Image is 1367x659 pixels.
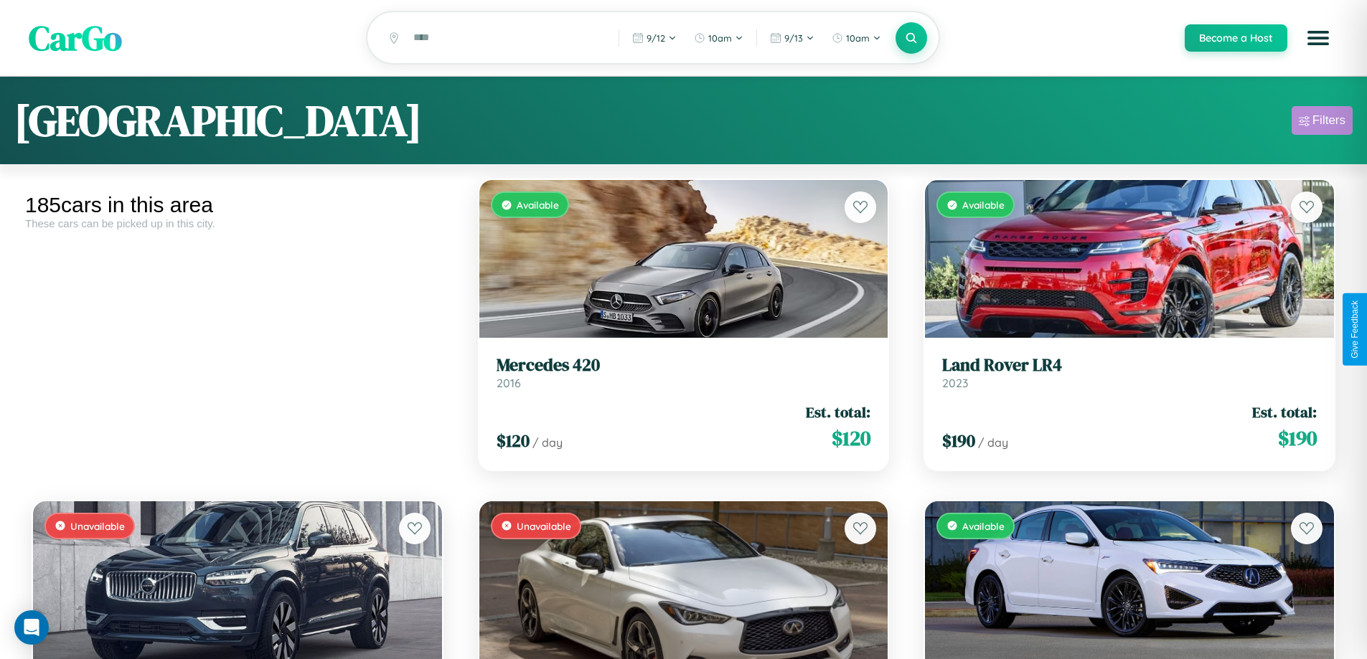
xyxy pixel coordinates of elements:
span: Available [962,520,1005,532]
button: 10am [825,27,888,49]
button: Filters [1292,106,1353,135]
a: Mercedes 4202016 [497,355,871,390]
button: 9/13 [763,27,822,49]
span: Est. total: [1252,402,1317,422]
span: CarGo [29,14,122,62]
span: Unavailable [517,520,571,532]
span: 9 / 12 [647,32,665,44]
h3: Land Rover LR4 [942,355,1317,376]
button: 9/12 [625,27,684,49]
span: Unavailable [70,520,125,532]
span: $ 190 [1278,424,1317,452]
span: / day [978,435,1008,450]
span: 2016 [497,376,521,390]
h1: [GEOGRAPHIC_DATA] [14,91,422,150]
div: Give Feedback [1350,300,1360,359]
span: / day [532,435,563,450]
div: Open Intercom Messenger [14,610,49,645]
span: Available [962,199,1005,211]
button: Become a Host [1185,24,1287,52]
div: Filters [1312,113,1345,128]
span: 10am [708,32,732,44]
span: $ 190 [942,429,975,452]
a: Land Rover LR42023 [942,355,1317,390]
span: Available [517,199,559,211]
span: 10am [846,32,870,44]
span: $ 120 [832,424,870,452]
span: 2023 [942,376,968,390]
h3: Mercedes 420 [497,355,871,376]
button: Open menu [1298,18,1338,58]
span: $ 120 [497,429,530,452]
div: 185 cars in this area [25,193,450,217]
button: 10am [687,27,751,49]
span: 9 / 13 [784,32,803,44]
div: These cars can be picked up in this city. [25,217,450,229]
span: Est. total: [806,402,870,422]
